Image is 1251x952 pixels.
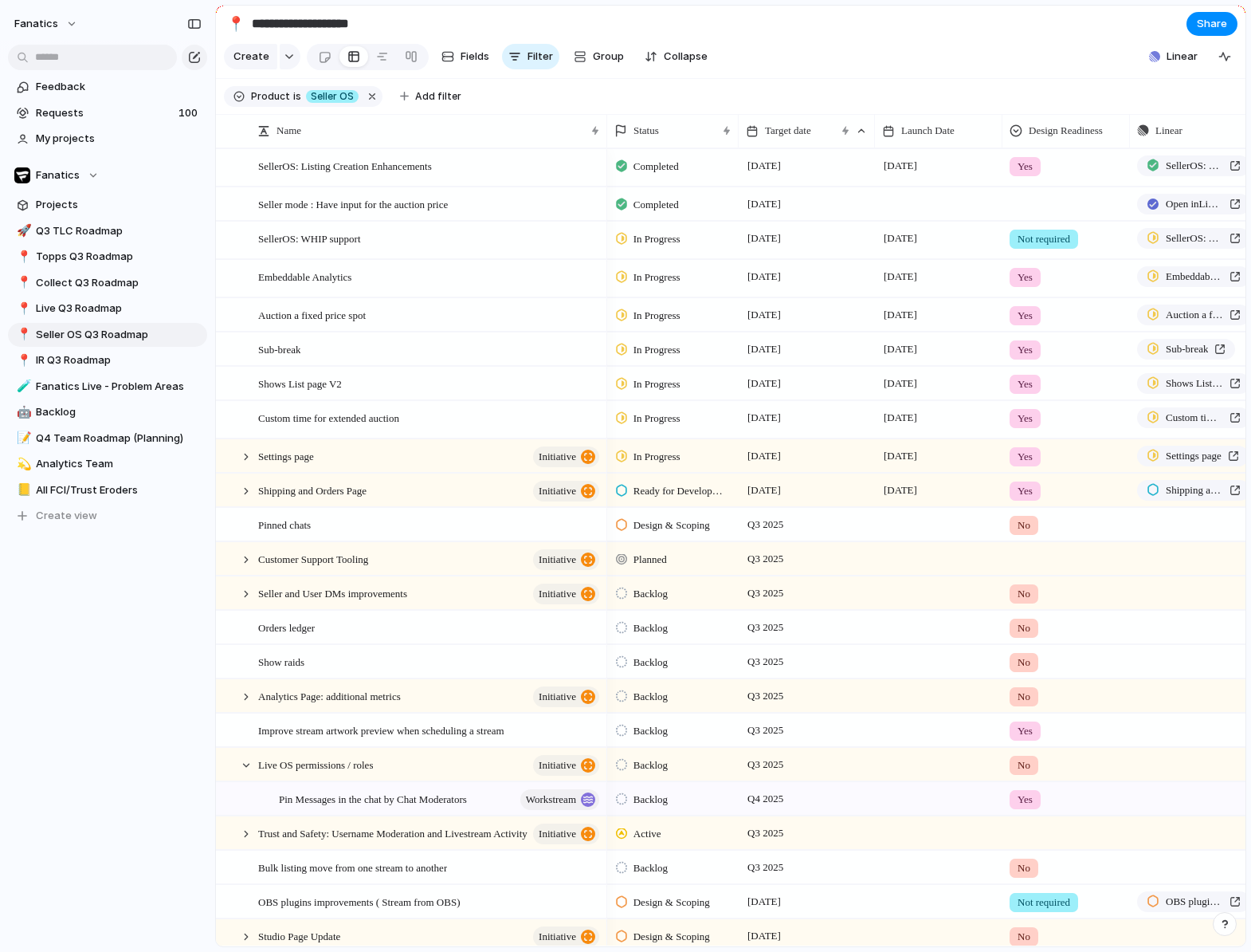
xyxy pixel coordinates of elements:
[1167,49,1198,65] span: Linear
[14,379,30,395] button: 🧪
[539,480,576,502] span: initiative
[311,89,354,104] span: Seller OS
[901,123,955,139] span: Launch Date
[743,408,785,427] span: [DATE]
[8,127,207,151] a: My projects
[258,481,367,499] span: Shipping and Orders Page
[258,267,351,285] span: Embeddable Analytics
[633,929,710,945] span: Design & Scoping
[1018,342,1033,358] span: Yes
[533,755,599,776] button: initiative
[1018,929,1030,945] span: No
[8,75,207,99] a: Feedback
[36,249,202,265] span: Topps Q3 Roadmap
[743,374,785,393] span: [DATE]
[880,408,921,427] span: [DATE]
[1018,231,1070,247] span: Not required
[258,156,432,175] span: SellerOS: Listing Creation Enhancements
[743,195,785,214] span: [DATE]
[593,49,624,65] span: Group
[36,482,202,498] span: All FCI/Trust Eroders
[1137,266,1250,287] a: Embeddable Analytics
[8,427,207,450] a: 📝Q4 Team Roadmap (Planning)
[36,275,202,291] span: Collect Q3 Roadmap
[8,297,207,321] div: 📍Live Q3 Roadmap
[14,275,30,291] button: 📍
[8,400,207,424] a: 🤖Backlog
[633,723,668,739] span: Backlog
[743,481,785,500] span: [DATE]
[8,219,207,243] a: 🚀Q3 TLC Roadmap
[36,223,202,239] span: Q3 TLC Roadmap
[8,271,207,295] a: 📍Collect Q3 Roadmap
[8,375,207,399] a: 🧪Fanatics Live - Problem Areas
[258,755,373,773] span: Live OS permissions / roles
[14,223,30,239] button: 🚀
[1137,155,1250,176] a: SellerOS: Listing Creation Enhancements
[1143,45,1204,69] button: Linear
[1018,723,1033,739] span: Yes
[14,16,58,32] span: fanatics
[539,549,576,571] span: initiative
[17,352,28,370] div: 📍
[539,926,576,948] span: initiative
[258,229,361,247] span: SellerOS: WHIP support
[8,348,207,372] div: 📍IR Q3 Roadmap
[17,403,28,422] div: 🤖
[743,926,785,946] span: [DATE]
[1018,895,1070,911] span: Not required
[765,123,811,139] span: Target date
[36,379,202,395] span: Fanatics Live - Problem Areas
[8,323,207,347] a: 📍Seller OS Q3 Roadmap
[1018,860,1030,876] span: No
[14,301,30,317] button: 📍
[533,824,599,844] button: initiative
[633,159,679,175] span: Completed
[178,105,201,121] span: 100
[1018,483,1033,499] span: Yes
[17,273,28,292] div: 📍
[1197,16,1227,32] span: Share
[743,789,787,808] span: Q4 2025
[539,754,576,777] span: initiative
[880,340,921,359] span: [DATE]
[415,89,461,104] span: Add filter
[743,267,785,286] span: [DATE]
[880,446,921,466] span: [DATE]
[743,824,787,843] span: Q3 2025
[36,301,202,317] span: Live Q3 Roadmap
[1166,341,1208,357] span: Sub-break
[435,44,496,69] button: Fields
[1137,891,1250,912] a: OBS plugins improvements ( Stream from OBS)
[293,89,301,104] span: is
[8,478,207,502] div: 📒All FCI/Trust Eroders
[7,11,86,37] button: fanatics
[1166,269,1223,285] span: Embeddable Analytics
[502,44,559,69] button: Filter
[14,456,30,472] button: 💫
[223,11,249,37] button: 📍
[36,167,80,183] span: Fanatics
[1137,446,1249,466] a: Settings page
[290,88,304,105] button: is
[258,305,366,324] span: Auction a fixed price spot
[1166,410,1223,426] span: Custom time for extended auction
[1018,757,1030,773] span: No
[258,340,300,358] span: Sub-break
[880,481,921,500] span: [DATE]
[17,455,28,474] div: 💫
[1137,480,1250,501] a: Shipping and Orders Page
[8,163,207,187] button: Fanatics
[633,689,668,705] span: Backlog
[566,44,632,69] button: Group
[880,305,921,325] span: [DATE]
[743,305,785,325] span: [DATE]
[36,197,202,213] span: Projects
[8,245,207,269] div: 📍Topps Q3 Roadmap
[258,858,447,876] span: Bulk listing move from one stream to another
[36,352,202,368] span: IR Q3 Roadmap
[258,408,399,427] span: Custom time for extended auction
[1029,123,1103,139] span: Design Readiness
